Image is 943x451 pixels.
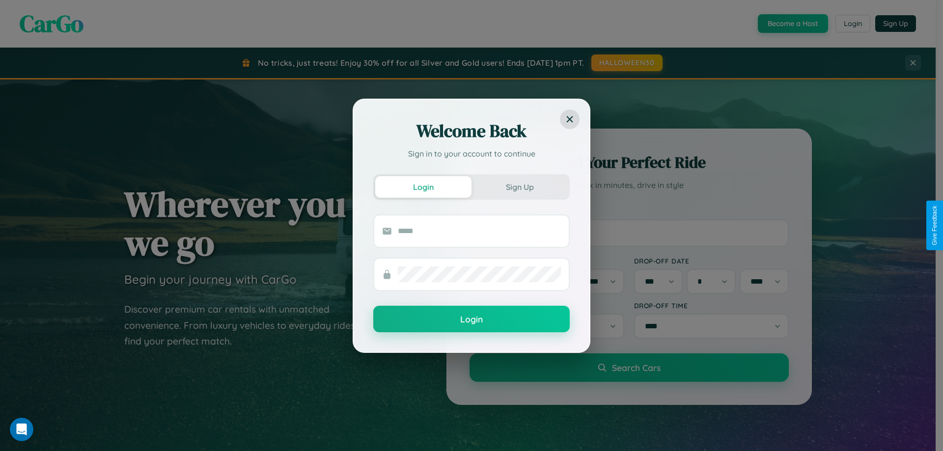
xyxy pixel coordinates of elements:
[375,176,471,198] button: Login
[10,418,33,441] iframe: Intercom live chat
[931,206,938,245] div: Give Feedback
[373,119,570,143] h2: Welcome Back
[373,148,570,159] p: Sign in to your account to continue
[373,306,570,332] button: Login
[471,176,568,198] button: Sign Up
